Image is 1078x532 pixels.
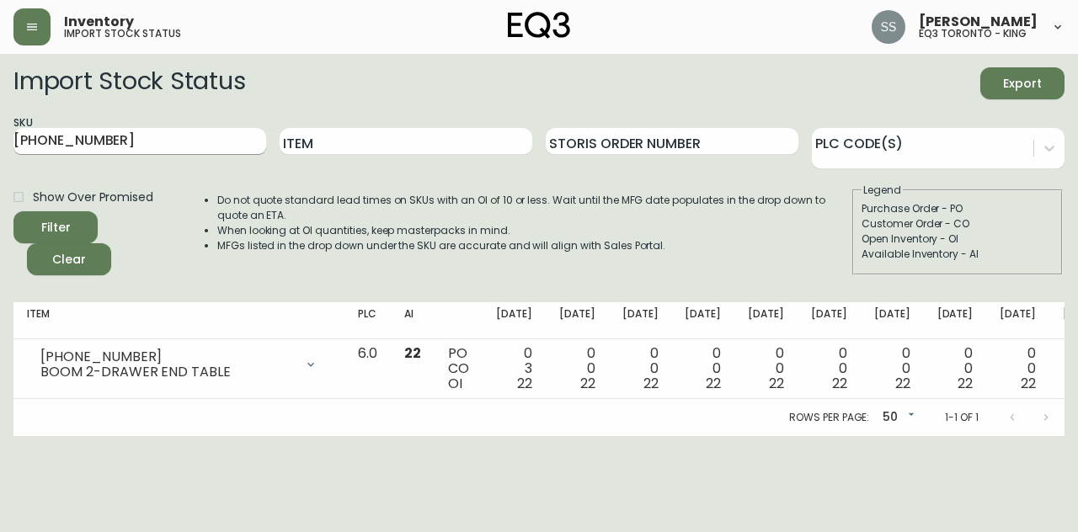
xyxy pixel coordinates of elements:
span: 22 [958,374,973,393]
span: 22 [517,374,532,393]
span: OI [448,374,462,393]
div: 0 0 [685,346,721,391]
th: [DATE] [483,302,546,339]
div: PO CO [448,346,469,391]
div: Open Inventory - OI [862,231,1054,247]
div: 0 0 [874,346,910,391]
span: 22 [643,374,659,393]
button: Export [980,67,1065,99]
div: Available Inventory - AI [862,247,1054,262]
span: 22 [1021,374,1036,393]
h5: import stock status [64,29,181,39]
img: logo [508,12,570,39]
div: [PHONE_NUMBER]BOOM 2-DRAWER END TABLE [27,346,331,383]
div: 0 0 [748,346,784,391]
h2: Import Stock Status [13,67,245,99]
span: Inventory [64,15,134,29]
div: Filter [41,217,71,238]
th: [DATE] [671,302,734,339]
span: 22 [832,374,847,393]
legend: Legend [862,183,903,198]
div: 0 0 [937,346,974,391]
div: 0 0 [1000,346,1036,391]
div: [PHONE_NUMBER] [40,349,294,364]
span: 22 [404,343,421,363]
span: 22 [706,374,721,393]
span: 22 [580,374,595,393]
span: [PERSON_NAME] [919,15,1038,29]
li: MFGs listed in the drop down under the SKU are accurate and will align with Sales Portal. [217,238,851,253]
div: 50 [876,404,918,432]
div: 0 3 [496,346,532,391]
th: Item [13,302,344,339]
div: 0 0 [559,346,595,391]
div: Customer Order - CO [862,216,1054,231]
p: Rows per page: [789,410,869,425]
th: [DATE] [734,302,798,339]
th: [DATE] [986,302,1049,339]
span: Show Over Promised [33,189,153,206]
th: PLC [344,302,391,339]
div: 0 0 [811,346,847,391]
th: [DATE] [546,302,609,339]
th: [DATE] [609,302,672,339]
th: [DATE] [924,302,987,339]
img: f1b6f2cda6f3b51f95337c5892ce6799 [872,10,905,44]
span: 22 [769,374,784,393]
h5: eq3 toronto - king [919,29,1027,39]
button: Filter [13,211,98,243]
td: 6.0 [344,339,391,399]
p: 1-1 of 1 [945,410,979,425]
span: Clear [40,249,98,270]
button: Clear [27,243,111,275]
li: When looking at OI quantities, keep masterpacks in mind. [217,223,851,238]
th: AI [391,302,435,339]
span: 22 [895,374,910,393]
th: [DATE] [798,302,861,339]
div: Purchase Order - PO [862,201,1054,216]
li: Do not quote standard lead times on SKUs with an OI of 10 or less. Wait until the MFG date popula... [217,193,851,223]
span: Export [994,73,1051,94]
div: 0 0 [622,346,659,391]
th: [DATE] [861,302,924,339]
div: BOOM 2-DRAWER END TABLE [40,364,294,380]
